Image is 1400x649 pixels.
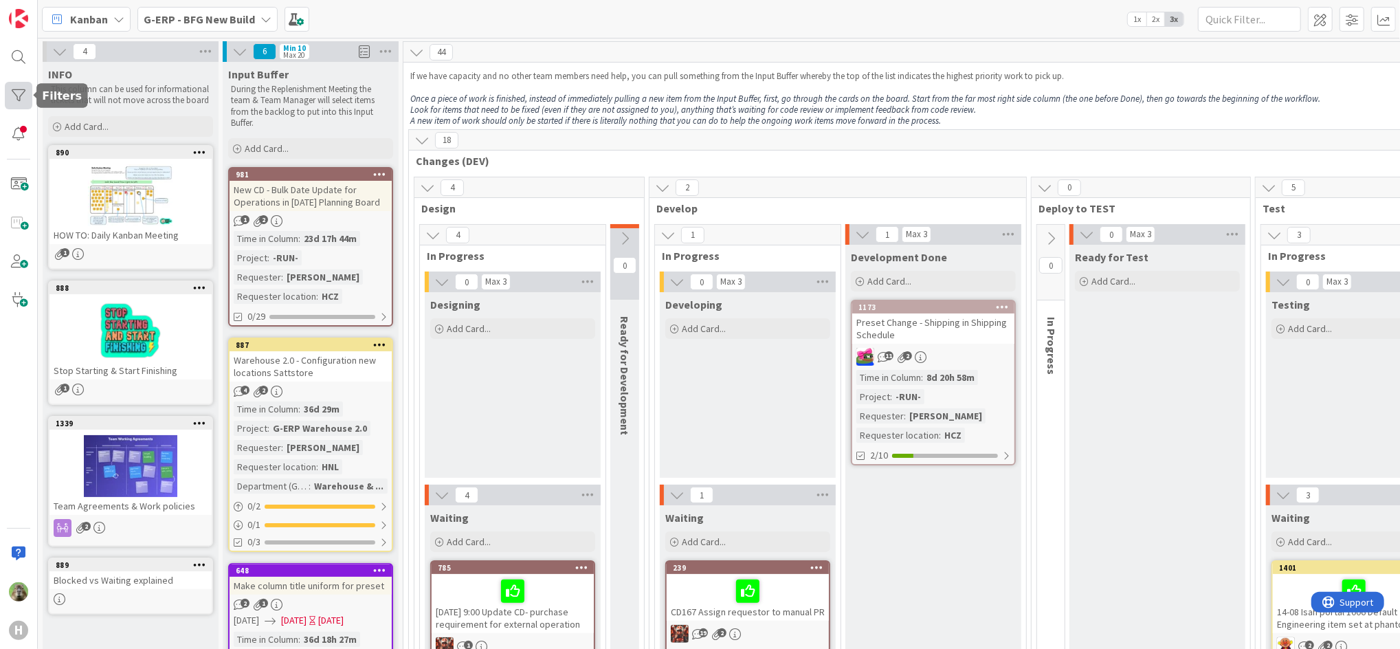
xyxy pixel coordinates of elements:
[247,499,260,514] span: 0 / 2
[9,9,28,28] img: Visit kanbanzone.com
[259,599,268,608] span: 1
[1296,487,1320,503] span: 3
[234,269,281,285] div: Requester
[856,389,890,404] div: Project
[49,226,212,244] div: HOW TO: Daily Kanban Meeting
[49,146,212,244] div: 890HOW TO: Daily Kanban Meeting
[42,89,82,102] h5: Filters
[65,120,109,133] span: Add Card...
[247,518,260,532] span: 0 / 1
[29,2,63,19] span: Support
[49,362,212,379] div: Stop Starting & Start Finishing
[673,563,829,573] div: 239
[230,168,392,181] div: 981
[856,428,939,443] div: Requester location
[1198,7,1301,32] input: Quick Filter...
[281,440,283,455] span: :
[904,408,906,423] span: :
[890,389,892,404] span: :
[300,632,360,647] div: 36d 18h 27m
[230,339,392,351] div: 887
[430,511,469,525] span: Waiting
[316,459,318,474] span: :
[665,511,704,525] span: Waiting
[1058,179,1081,196] span: 0
[49,417,212,515] div: 1339Team Agreements & Work policies
[259,386,268,395] span: 2
[852,348,1014,366] div: JK
[281,269,283,285] span: :
[241,599,249,608] span: 2
[455,274,478,290] span: 0
[852,301,1014,344] div: 1173Preset Change - Shipping in Shipping Schedule
[1287,227,1311,243] span: 3
[283,52,304,58] div: Max 20
[48,558,213,615] a: 889Blocked vs Waiting explained
[856,408,904,423] div: Requester
[856,348,874,366] img: JK
[682,536,726,548] span: Add Card...
[234,289,316,304] div: Requester location
[1271,511,1310,525] span: Waiting
[234,440,281,455] div: Requester
[410,104,976,115] em: Look for items that need to be fixed (even if they are not assigned to you), anything that’s wait...
[283,45,306,52] div: Min 10
[56,148,212,157] div: 890
[49,571,212,589] div: Blocked vs Waiting explained
[906,408,986,423] div: [PERSON_NAME]
[283,269,363,285] div: [PERSON_NAME]
[892,389,924,404] div: -RUN-
[1100,226,1123,243] span: 0
[48,280,213,405] a: 888Stop Starting & Start Finishing
[1075,250,1148,264] span: Ready for Test
[318,613,344,628] div: [DATE]
[236,566,392,575] div: 648
[662,249,823,263] span: In Progress
[236,340,392,350] div: 887
[234,231,298,246] div: Time in Column
[1326,278,1348,285] div: Max 3
[447,536,491,548] span: Add Card...
[241,386,249,395] span: 4
[48,67,72,81] span: INFO
[311,478,387,494] div: Warehouse & ...
[230,498,392,515] div: 0/2
[82,522,91,531] span: 2
[234,478,309,494] div: Department (G-ERP)
[1130,231,1151,238] div: Max 3
[49,559,212,589] div: 889Blocked vs Waiting explained
[269,250,302,265] div: -RUN-
[939,428,941,443] span: :
[455,487,478,503] span: 4
[230,564,392,577] div: 648
[300,401,343,417] div: 36d 29m
[435,132,458,148] span: 18
[1282,179,1305,196] span: 5
[1271,298,1310,311] span: Testing
[718,628,726,637] span: 2
[49,146,212,159] div: 890
[870,448,888,463] span: 2/10
[410,115,941,126] em: A new item of work should only be started if there is literally nothing that you can do to help t...
[667,574,829,621] div: CD167 Assign requestor to manual PR
[667,562,829,621] div: 239CD167 Assign requestor to manual PR
[300,231,360,246] div: 23d 17h 44m
[432,574,594,633] div: [DATE] 9:00 Update CD- purchase requirement for external operation
[856,370,921,385] div: Time in Column
[298,231,300,246] span: :
[49,497,212,515] div: Team Agreements & Work policies
[73,43,96,60] span: 4
[247,309,265,324] span: 0/29
[281,613,307,628] span: [DATE]
[231,84,390,129] p: During the Replenishment Meeting the team & Team Manager will select items from the backlog to pu...
[49,282,212,294] div: 888
[283,440,363,455] div: [PERSON_NAME]
[247,535,260,549] span: 0/3
[1128,12,1146,26] span: 1x
[690,487,713,503] span: 1
[1296,274,1320,290] span: 0
[676,179,699,196] span: 2
[852,301,1014,313] div: 1173
[318,459,342,474] div: HNL
[230,516,392,533] div: 0/1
